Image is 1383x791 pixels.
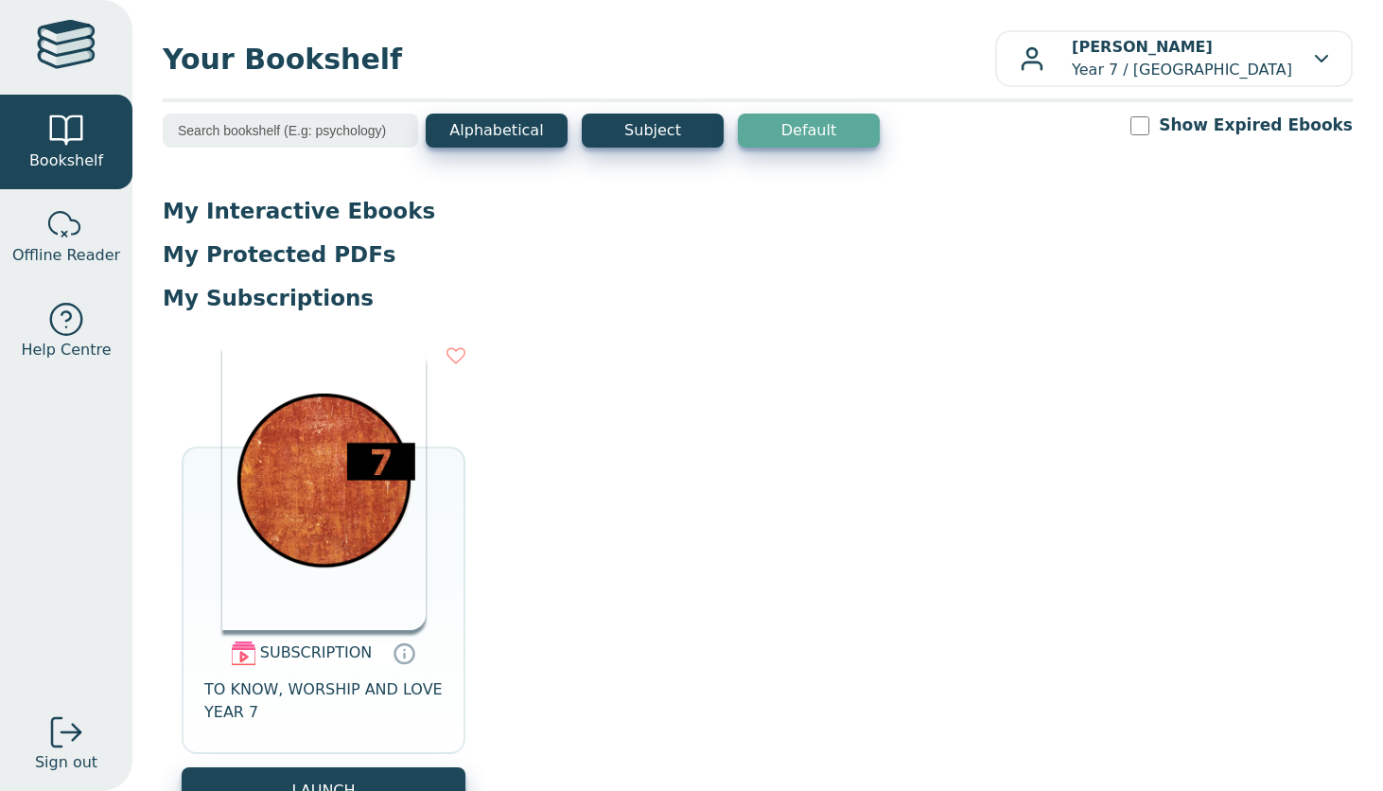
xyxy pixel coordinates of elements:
label: Show Expired Ebooks [1159,114,1353,137]
span: Offline Reader [12,244,120,267]
p: My Subscriptions [163,284,1353,312]
img: subscription.svg [232,642,255,665]
span: Help Centre [21,339,111,361]
input: Search bookshelf (E.g: psychology) [163,114,418,148]
span: SUBSCRIPTION [260,643,372,661]
img: 9ae37a4e-1665-4815-b554-95c7efc5d853.png [222,346,426,630]
span: Sign out [35,751,97,774]
a: Digital subscriptions can include coursework, exercises and interactive content. Subscriptions ar... [393,642,415,665]
p: Year 7 / [GEOGRAPHIC_DATA] [1072,36,1292,81]
button: Default [738,114,880,148]
button: Subject [582,114,724,148]
button: Alphabetical [426,114,568,148]
span: Your Bookshelf [163,38,995,80]
span: TO KNOW, WORSHIP AND LOVE YEAR 7 [204,678,443,724]
span: Bookshelf [29,149,103,172]
b: [PERSON_NAME] [1072,38,1213,56]
p: My Protected PDFs [163,240,1353,269]
p: My Interactive Ebooks [163,197,1353,225]
button: [PERSON_NAME]Year 7 / [GEOGRAPHIC_DATA] [995,30,1353,87]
